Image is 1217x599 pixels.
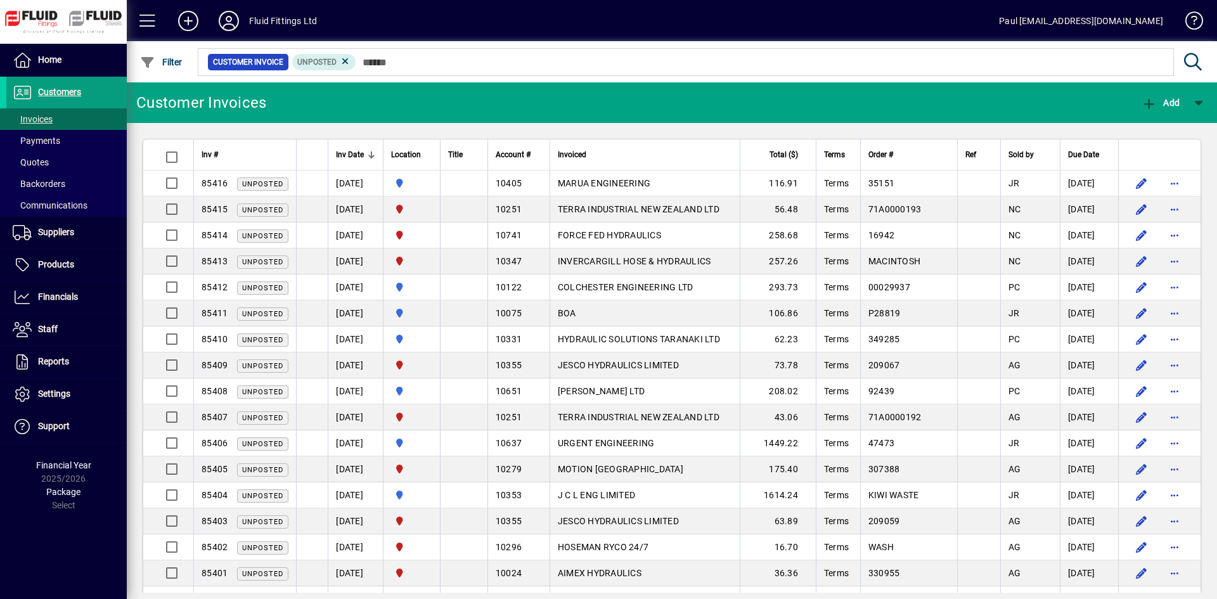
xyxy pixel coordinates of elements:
[496,568,522,578] span: 10024
[328,456,383,482] td: [DATE]
[1131,173,1152,193] button: Edit
[391,228,432,242] span: FLUID FITTINGS CHRISTCHURCH
[242,544,283,552] span: Unposted
[297,58,337,67] span: Unposted
[558,334,720,344] span: HYDRAULIC SOLUTIONS TARANAKI LTD
[824,282,849,292] span: Terms
[496,148,542,162] div: Account #
[1008,148,1052,162] div: Sold by
[1164,329,1185,349] button: More options
[868,178,894,188] span: 35151
[391,358,432,372] span: FLUID FITTINGS CHRISTCHURCH
[1060,508,1118,534] td: [DATE]
[136,93,266,113] div: Customer Invoices
[391,384,432,398] span: AUCKLAND
[558,516,679,526] span: JESCO HYDRAULICS LIMITED
[168,10,209,32] button: Add
[496,386,522,396] span: 10651
[824,230,849,240] span: Terms
[824,256,849,266] span: Terms
[824,386,849,396] span: Terms
[1060,404,1118,430] td: [DATE]
[137,51,186,74] button: Filter
[1131,563,1152,583] button: Edit
[391,148,421,162] span: Location
[740,430,816,456] td: 1449.22
[328,196,383,222] td: [DATE]
[6,217,127,248] a: Suppliers
[1131,433,1152,453] button: Edit
[6,314,127,345] a: Staff
[202,438,228,448] span: 85406
[202,360,228,370] span: 85409
[328,404,383,430] td: [DATE]
[1164,225,1185,245] button: More options
[1164,277,1185,297] button: More options
[740,196,816,222] td: 56.48
[558,308,576,318] span: BOA
[868,438,894,448] span: 47473
[6,346,127,378] a: Reports
[824,148,845,162] span: Terms
[496,412,522,422] span: 10251
[824,464,849,474] span: Terms
[1008,148,1034,162] span: Sold by
[1008,256,1021,266] span: NC
[1008,438,1020,448] span: JR
[1060,560,1118,586] td: [DATE]
[496,230,522,240] span: 10741
[391,202,432,216] span: FLUID FITTINGS CHRISTCHURCH
[242,414,283,422] span: Unposted
[496,282,522,292] span: 10122
[328,326,383,352] td: [DATE]
[558,464,683,474] span: MOTION [GEOGRAPHIC_DATA]
[1008,360,1021,370] span: AG
[328,534,383,560] td: [DATE]
[242,232,283,240] span: Unposted
[558,256,711,266] span: INVERCARGILL HOSE & HYDRAULICS
[242,206,283,214] span: Unposted
[868,412,922,422] span: 71A0000192
[391,306,432,320] span: AUCKLAND
[1008,490,1020,500] span: JR
[6,281,127,313] a: Financials
[999,11,1163,31] div: Paul [EMAIL_ADDRESS][DOMAIN_NAME]
[868,334,900,344] span: 349285
[1008,516,1021,526] span: AG
[209,10,249,32] button: Profile
[1142,98,1180,108] span: Add
[868,282,910,292] span: 00029937
[868,204,922,214] span: 71A0000193
[965,148,993,162] div: Ref
[496,308,522,318] span: 10075
[558,386,645,396] span: [PERSON_NAME] LTD
[740,404,816,430] td: 43.06
[1164,433,1185,453] button: More options
[242,466,283,474] span: Unposted
[558,490,635,500] span: J C L ENG LIMITED
[740,352,816,378] td: 73.78
[38,259,74,269] span: Products
[1060,482,1118,508] td: [DATE]
[391,462,432,476] span: FLUID FITTINGS CHRISTCHURCH
[1131,251,1152,271] button: Edit
[13,114,53,124] span: Invoices
[824,308,849,318] span: Terms
[558,568,641,578] span: AIMEX HYDRAULICS
[558,148,732,162] div: Invoiced
[38,356,69,366] span: Reports
[1008,334,1021,344] span: PC
[328,378,383,404] td: [DATE]
[1008,230,1021,240] span: NC
[1060,171,1118,196] td: [DATE]
[769,148,798,162] span: Total ($)
[496,204,522,214] span: 10251
[6,108,127,130] a: Invoices
[1060,352,1118,378] td: [DATE]
[202,386,228,396] span: 85408
[448,148,480,162] div: Title
[748,148,809,162] div: Total ($)
[1008,282,1021,292] span: PC
[202,334,228,344] span: 85410
[391,540,432,554] span: FLUID FITTINGS CHRISTCHURCH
